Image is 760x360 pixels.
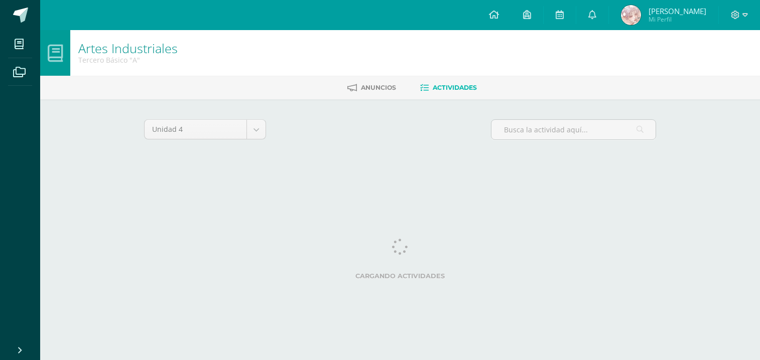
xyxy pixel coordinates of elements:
span: [PERSON_NAME] [649,6,706,16]
div: Tercero Básico 'A' [78,55,178,65]
a: Actividades [420,80,477,96]
label: Cargando actividades [144,272,656,280]
input: Busca la actividad aquí... [491,120,656,139]
img: 516c3d79744dff6a87ce3e10d8c9a27c.png [621,5,641,25]
h1: Artes Industriales [78,41,178,55]
a: Anuncios [347,80,396,96]
span: Anuncios [361,84,396,91]
a: Unidad 4 [145,120,266,139]
span: Actividades [433,84,477,91]
span: Unidad 4 [152,120,239,139]
span: Mi Perfil [649,15,706,24]
a: Artes Industriales [78,40,178,57]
